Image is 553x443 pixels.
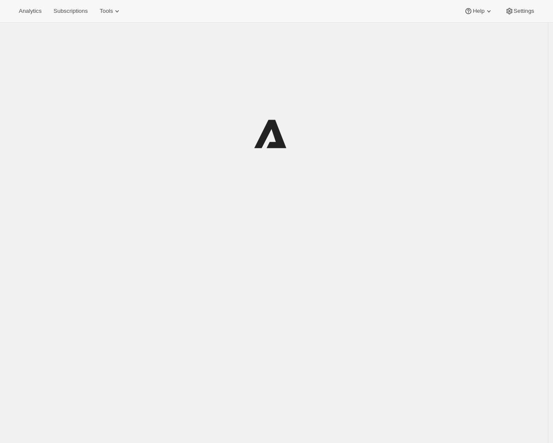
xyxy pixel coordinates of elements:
button: Analytics [14,5,47,17]
button: Subscriptions [48,5,93,17]
button: Settings [500,5,539,17]
span: Help [473,8,484,15]
span: Settings [514,8,534,15]
span: Subscriptions [53,8,88,15]
span: Tools [100,8,113,15]
button: Tools [94,5,126,17]
button: Help [459,5,498,17]
span: Analytics [19,8,41,15]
